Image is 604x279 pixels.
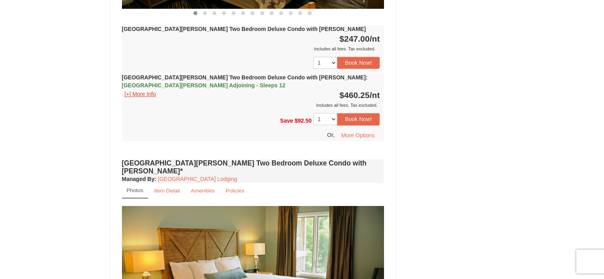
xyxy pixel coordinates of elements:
a: Photos [122,183,148,198]
a: Item Detail [149,183,185,198]
div: Includes all fees. Tax excluded. [122,45,380,53]
a: Amenities [186,183,220,198]
span: : [366,74,368,81]
span: /nt [370,34,380,43]
h4: [GEOGRAPHIC_DATA][PERSON_NAME] Two Bedroom Deluxe Condo with [PERSON_NAME]* [122,159,384,175]
small: Item Detail [154,188,180,194]
strong: [GEOGRAPHIC_DATA][PERSON_NAME] Two Bedroom Deluxe Condo with [PERSON_NAME] [122,74,368,89]
button: Book Now! [337,113,380,125]
button: [+] More Info [122,90,159,98]
strong: [GEOGRAPHIC_DATA][PERSON_NAME] Two Bedroom Deluxe Condo with [PERSON_NAME] [122,26,366,32]
button: Book Now! [337,57,380,69]
span: $460.25 [340,90,370,100]
button: More Options [336,129,380,141]
a: Policies [220,183,249,198]
span: /nt [370,90,380,100]
span: Managed By [122,176,154,182]
small: Photos [127,187,143,193]
span: Save [280,117,293,124]
small: Amenities [191,188,215,194]
span: $92.50 [295,117,312,124]
div: Includes all fees. Tax excluded. [122,101,380,109]
strong: $247.00 [340,34,380,43]
a: [GEOGRAPHIC_DATA] Lodging [158,176,237,182]
span: [GEOGRAPHIC_DATA][PERSON_NAME] Adjoining - Sleeps 12 [122,82,286,89]
small: Policies [226,188,244,194]
strong: : [122,176,156,182]
span: Or, [327,131,335,138]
